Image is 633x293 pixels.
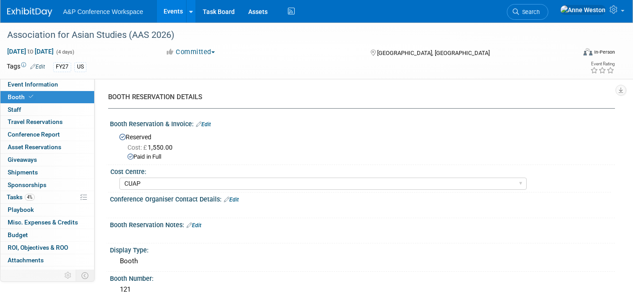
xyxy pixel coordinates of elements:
[0,242,94,254] a: ROI, Objectives & ROO
[8,81,58,88] span: Event Information
[507,4,548,20] a: Search
[63,8,143,15] span: A&P Conference Workspace
[0,78,94,91] a: Event Information
[110,272,615,283] div: Booth Number:
[7,193,35,201] span: Tasks
[0,128,94,141] a: Conference Report
[0,254,94,266] a: Attachments
[110,165,611,176] div: Cost Centre:
[110,243,615,255] div: Display Type:
[187,222,201,229] a: Edit
[117,254,608,268] div: Booth
[76,270,95,281] td: Toggle Event Tabs
[6,269,20,276] span: more
[0,154,94,166] a: Giveaways
[128,153,608,161] div: Paid in Full
[0,141,94,153] a: Asset Reservations
[53,62,71,72] div: FY27
[26,48,35,55] span: to
[8,206,34,213] span: Playbook
[519,9,540,15] span: Search
[8,106,21,113] span: Staff
[110,117,615,129] div: Booth Reservation & Invoice:
[8,244,68,251] span: ROI, Objectives & ROO
[8,131,60,138] span: Conference Report
[8,231,28,238] span: Budget
[0,229,94,241] a: Budget
[560,5,606,15] img: Anne Weston
[0,266,94,279] a: more
[0,91,94,103] a: Booth
[4,27,563,43] div: Association for Asian Studies (AAS 2026)
[590,62,615,66] div: Event Rating
[0,104,94,116] a: Staff
[0,204,94,216] a: Playbook
[7,62,45,72] td: Tags
[7,8,52,17] img: ExhibitDay
[108,92,608,102] div: BOOTH RESERVATION DETAILS
[0,166,94,179] a: Shipments
[110,218,615,230] div: Booth Reservation Notes:
[60,270,76,281] td: Personalize Event Tab Strip
[74,62,87,72] div: US
[0,116,94,128] a: Travel Reservations
[30,64,45,70] a: Edit
[0,179,94,191] a: Sponsorships
[8,219,78,226] span: Misc. Expenses & Credits
[55,49,74,55] span: (4 days)
[8,118,63,125] span: Travel Reservations
[0,191,94,203] a: Tasks4%
[0,216,94,229] a: Misc. Expenses & Credits
[110,192,615,204] div: Conference Organiser Contact Details:
[128,144,148,151] span: Cost: £
[8,181,46,188] span: Sponsorships
[525,47,615,60] div: Event Format
[162,47,219,57] button: Committed
[8,93,35,101] span: Booth
[7,47,54,55] span: [DATE] [DATE]
[8,156,37,163] span: Giveaways
[128,144,176,151] span: 1,550.00
[29,94,33,99] i: Booth reservation complete
[25,194,35,201] span: 4%
[196,121,211,128] a: Edit
[8,169,38,176] span: Shipments
[377,50,490,56] span: [GEOGRAPHIC_DATA], [GEOGRAPHIC_DATA]
[117,130,608,161] div: Reserved
[224,197,239,203] a: Edit
[583,48,592,55] img: Format-Inperson.png
[594,49,615,55] div: In-Person
[8,143,61,151] span: Asset Reservations
[8,256,44,264] span: Attachments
